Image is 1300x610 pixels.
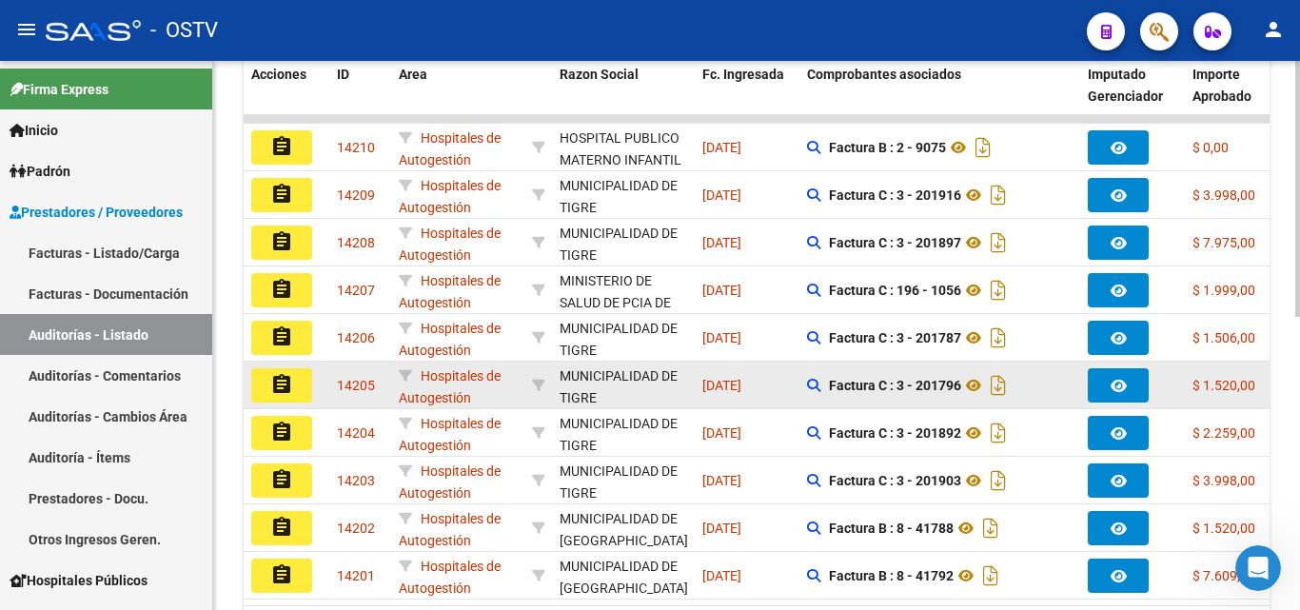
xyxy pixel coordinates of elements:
[337,67,349,82] span: ID
[702,235,741,250] span: [DATE]
[10,161,70,182] span: Padrón
[337,568,375,583] span: 14201
[270,468,293,491] mat-icon: assignment
[560,223,687,266] div: MUNICIPALIDAD DE TIGRE
[270,278,293,301] mat-icon: assignment
[560,270,687,335] div: MINISTERIO DE SALUD DE PCIA DE BSAS
[829,568,954,583] strong: Factura B : 8 - 41792
[560,128,687,167] div: - 30711560099
[1192,521,1255,536] span: $ 1.520,00
[978,513,1003,543] i: Descargar documento
[702,283,741,298] span: [DATE]
[10,570,148,591] span: Hospitales Públicos
[829,425,961,441] strong: Factura C : 3 - 201892
[560,508,687,548] div: - 30545681508
[986,323,1011,353] i: Descargar documento
[270,516,293,539] mat-icon: assignment
[560,413,687,457] div: MUNICIPALIDAD DE TIGRE
[270,135,293,158] mat-icon: assignment
[1192,330,1255,345] span: $ 1.506,00
[695,54,799,138] datatable-header-cell: Fc. Ingresada
[399,463,501,501] span: Hospitales de Autogestión
[829,187,961,203] strong: Factura C : 3 - 201916
[399,178,501,215] span: Hospitales de Autogestión
[270,373,293,396] mat-icon: assignment
[337,378,375,393] span: 14205
[399,67,427,82] span: Area
[15,18,38,41] mat-icon: menu
[560,413,687,453] div: - 30999284899
[270,421,293,443] mat-icon: assignment
[399,416,501,453] span: Hospitales de Autogestión
[560,175,687,219] div: MUNICIPALIDAD DE TIGRE
[150,10,218,51] span: - OSTV
[337,330,375,345] span: 14206
[1192,283,1255,298] span: $ 1.999,00
[399,511,501,548] span: Hospitales de Autogestión
[399,273,501,310] span: Hospitales de Autogestión
[971,132,995,163] i: Descargar documento
[986,227,1011,258] i: Descargar documento
[799,54,1080,138] datatable-header-cell: Comprobantes asociados
[337,473,375,488] span: 14203
[560,365,687,409] div: MUNICIPALIDAD DE TIGRE
[702,473,741,488] span: [DATE]
[1192,140,1229,155] span: $ 0,00
[560,461,687,501] div: - 30999284899
[337,283,375,298] span: 14207
[552,54,695,138] datatable-header-cell: Razon Social
[337,187,375,203] span: 14209
[1080,54,1185,138] datatable-header-cell: Imputado Gerenciador
[337,140,375,155] span: 14210
[560,365,687,405] div: - 30999284899
[702,425,741,441] span: [DATE]
[986,180,1011,210] i: Descargar documento
[702,187,741,203] span: [DATE]
[702,140,741,155] span: [DATE]
[986,370,1011,401] i: Descargar documento
[399,226,501,263] span: Hospitales de Autogestión
[560,318,687,362] div: MUNICIPALIDAD DE TIGRE
[1192,235,1255,250] span: $ 7.975,00
[986,275,1011,305] i: Descargar documento
[560,318,687,358] div: - 30999284899
[270,563,293,586] mat-icon: assignment
[702,521,741,536] span: [DATE]
[829,378,961,393] strong: Factura C : 3 - 201796
[560,270,687,310] div: - 30626983398
[702,568,741,583] span: [DATE]
[10,120,58,141] span: Inicio
[702,378,741,393] span: [DATE]
[1262,18,1285,41] mat-icon: person
[270,183,293,206] mat-icon: assignment
[986,465,1011,496] i: Descargar documento
[1192,187,1255,203] span: $ 3.998,00
[337,521,375,536] span: 14202
[829,140,946,155] strong: Factura B : 2 - 9075
[391,54,524,138] datatable-header-cell: Area
[560,128,687,214] div: HOSPITAL PUBLICO MATERNO INFANTIL SOCIEDAD DEL ESTADO
[251,67,306,82] span: Acciones
[399,321,501,358] span: Hospitales de Autogestión
[829,330,961,345] strong: Factura C : 3 - 201787
[986,418,1011,448] i: Descargar documento
[829,473,961,488] strong: Factura C : 3 - 201903
[1185,54,1290,138] datatable-header-cell: Importe Aprobado
[270,230,293,253] mat-icon: assignment
[399,130,501,167] span: Hospitales de Autogestión
[1192,568,1255,583] span: $ 7.609,00
[10,202,183,223] span: Prestadores / Proveedores
[1192,67,1251,104] span: Importe Aprobado
[329,54,391,138] datatable-header-cell: ID
[807,67,961,82] span: Comprobantes asociados
[1235,545,1281,591] iframe: Intercom live chat
[1192,425,1255,441] span: $ 2.259,00
[560,223,687,263] div: - 30999284899
[399,559,501,596] span: Hospitales de Autogestión
[702,67,784,82] span: Fc. Ingresada
[560,461,687,504] div: MUNICIPALIDAD DE TIGRE
[1192,378,1255,393] span: $ 1.520,00
[560,508,688,573] div: MUNICIPALIDAD DE [GEOGRAPHIC_DATA][PERSON_NAME]
[560,67,639,82] span: Razon Social
[337,425,375,441] span: 14204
